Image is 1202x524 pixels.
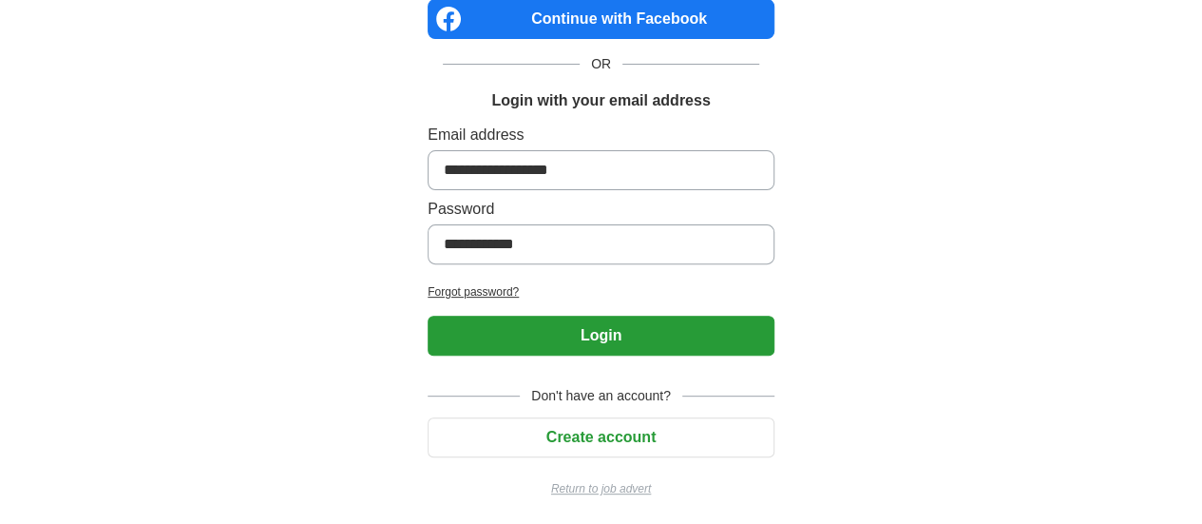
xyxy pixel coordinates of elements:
h1: Login with your email address [491,89,710,112]
span: Don't have an account? [520,386,682,406]
label: Email address [428,124,774,146]
a: Forgot password? [428,283,774,301]
button: Create account [428,417,774,457]
span: OR [580,54,622,74]
a: Return to job advert [428,480,774,497]
label: Password [428,198,774,221]
button: Login [428,316,774,356]
a: Create account [428,429,774,445]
